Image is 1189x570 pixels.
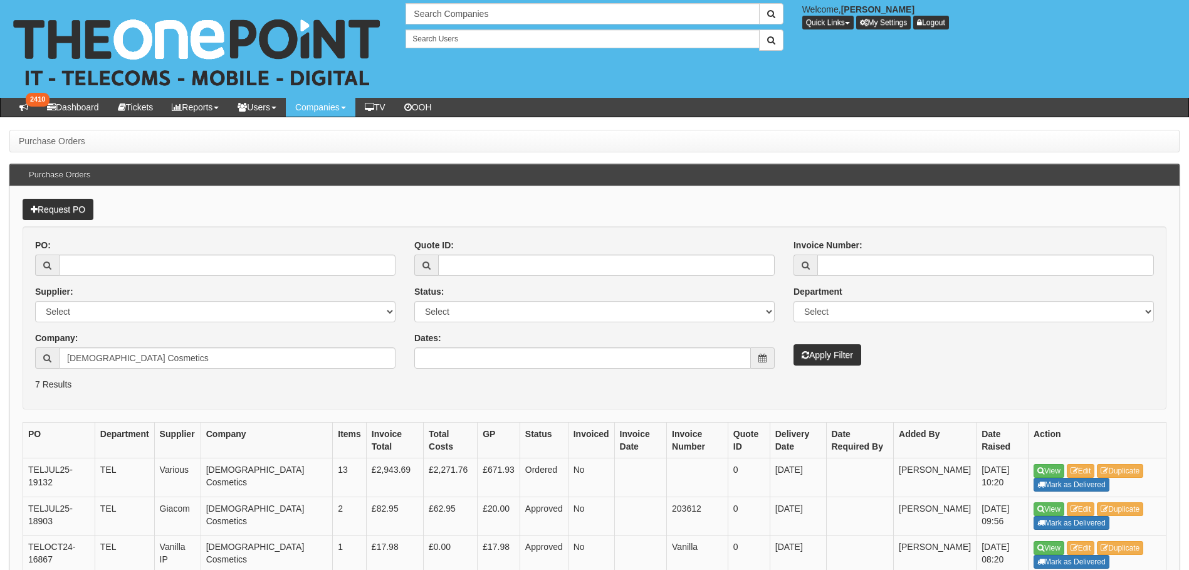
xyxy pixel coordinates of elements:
[23,497,95,536] td: TELJUL25-18903
[770,497,826,536] td: [DATE]
[977,497,1029,536] td: [DATE] 09:56
[728,423,770,458] th: Quote ID
[424,458,478,497] td: £2,271.76
[355,98,395,117] a: TV
[424,423,478,458] th: Total Costs
[770,423,826,458] th: Delivery Date
[406,29,759,48] input: Search Users
[154,458,201,497] td: Various
[1034,541,1064,555] a: View
[802,16,854,29] button: Quick Links
[728,458,770,497] td: 0
[568,458,614,497] td: No
[793,3,1189,29] div: Welcome,
[26,93,50,107] span: 2410
[154,423,201,458] th: Supplier
[23,423,95,458] th: PO
[228,98,286,117] a: Users
[568,423,614,458] th: Invoiced
[894,497,977,536] td: [PERSON_NAME]
[1067,502,1095,516] a: Edit
[154,497,201,536] td: Giacom
[520,423,568,458] th: Status
[478,497,520,536] td: £20.00
[1034,516,1109,530] a: Mark as Delivered
[1097,502,1143,516] a: Duplicate
[1067,541,1095,555] a: Edit
[794,285,842,298] label: Department
[794,239,862,251] label: Invoice Number:
[286,98,355,117] a: Companies
[95,497,154,536] td: TEL
[667,497,728,536] td: 203612
[913,16,949,29] a: Logout
[162,98,228,117] a: Reports
[977,423,1029,458] th: Date Raised
[1034,502,1064,516] a: View
[856,16,911,29] a: My Settings
[1029,423,1166,458] th: Action
[520,458,568,497] td: Ordered
[894,423,977,458] th: Added By
[406,3,759,24] input: Search Companies
[333,497,367,536] td: 2
[95,423,154,458] th: Department
[478,458,520,497] td: £671.93
[201,458,333,497] td: [DEMOGRAPHIC_DATA] Cosmetics
[333,458,367,497] td: 13
[1034,555,1109,569] a: Mark as Delivered
[478,423,520,458] th: GP
[414,285,444,298] label: Status:
[1097,464,1143,478] a: Duplicate
[667,423,728,458] th: Invoice Number
[35,239,51,251] label: PO:
[728,497,770,536] td: 0
[333,423,367,458] th: Items
[1067,464,1095,478] a: Edit
[38,98,108,117] a: Dashboard
[35,285,73,298] label: Supplier:
[894,458,977,497] td: [PERSON_NAME]
[770,458,826,497] td: [DATE]
[366,497,423,536] td: £82.95
[23,164,97,186] h3: Purchase Orders
[366,458,423,497] td: £2,943.69
[23,199,93,220] a: Request PO
[19,135,85,147] li: Purchase Orders
[414,332,441,344] label: Dates:
[1034,464,1064,478] a: View
[977,458,1029,497] td: [DATE] 10:20
[35,332,78,344] label: Company:
[520,497,568,536] td: Approved
[201,423,333,458] th: Company
[614,423,667,458] th: Invoice Date
[794,344,861,366] button: Apply Filter
[23,458,95,497] td: TELJUL25-19132
[95,458,154,497] td: TEL
[35,378,1154,391] p: 7 Results
[395,98,441,117] a: OOH
[568,497,614,536] td: No
[201,497,333,536] td: [DEMOGRAPHIC_DATA] Cosmetics
[1034,478,1109,492] a: Mark as Delivered
[108,98,163,117] a: Tickets
[841,4,914,14] b: [PERSON_NAME]
[826,423,894,458] th: Date Required By
[1097,541,1143,555] a: Duplicate
[414,239,454,251] label: Quote ID:
[424,497,478,536] td: £62.95
[366,423,423,458] th: Invoice Total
